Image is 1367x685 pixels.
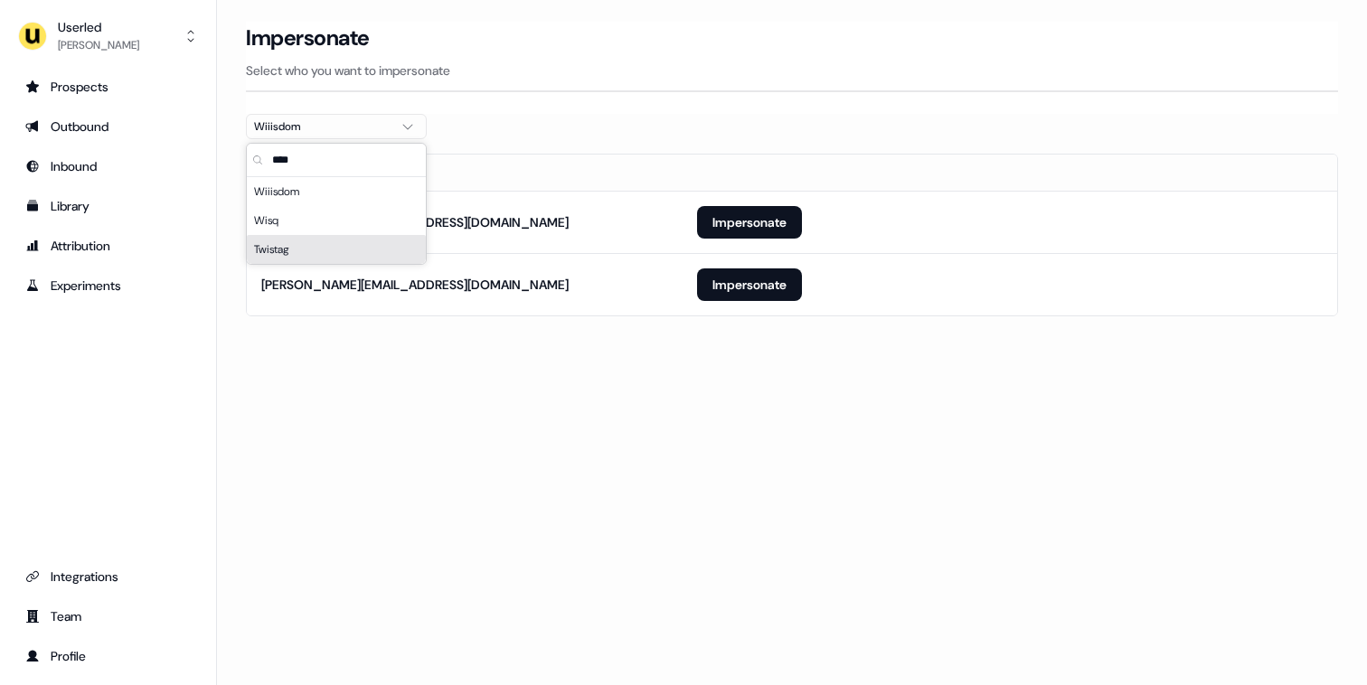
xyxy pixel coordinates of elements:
p: Select who you want to impersonate [246,61,1338,80]
div: Team [25,607,191,625]
button: Wiiisdom [246,114,427,139]
div: Suggestions [247,177,426,264]
a: Go to prospects [14,72,202,101]
a: Go to experiments [14,271,202,300]
div: [PERSON_NAME] [58,36,139,54]
div: Prospects [25,78,191,96]
a: Go to templates [14,192,202,221]
div: Wiiisdom [247,177,426,206]
a: Go to profile [14,642,202,671]
a: Go to outbound experience [14,112,202,141]
a: Go to team [14,602,202,631]
div: Attribution [25,237,191,255]
div: Twistag [247,235,426,264]
a: Go to integrations [14,562,202,591]
th: Email [247,155,683,191]
div: Wisq [247,206,426,235]
div: Wiiisdom [254,117,390,136]
h3: Impersonate [246,24,370,52]
div: Userled [58,18,139,36]
div: Integrations [25,568,191,586]
button: Impersonate [697,206,802,239]
button: Userled[PERSON_NAME] [14,14,202,58]
div: Library [25,197,191,215]
button: Impersonate [697,268,802,301]
div: Inbound [25,157,191,175]
div: Outbound [25,117,191,136]
a: Go to attribution [14,231,202,260]
div: Experiments [25,277,191,295]
div: [PERSON_NAME][EMAIL_ADDRESS][DOMAIN_NAME] [261,276,569,294]
a: Go to Inbound [14,152,202,181]
div: Profile [25,647,191,665]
